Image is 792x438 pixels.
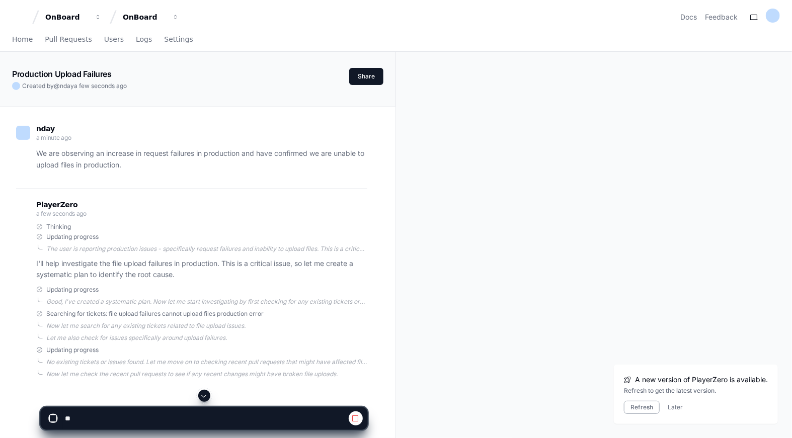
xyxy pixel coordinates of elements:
[136,36,152,42] span: Logs
[12,36,33,42] span: Home
[45,28,92,51] a: Pull Requests
[164,28,193,51] a: Settings
[46,298,367,306] div: Good, I've created a systematic plan. Now let me start investigating by first checking for any ex...
[349,68,383,85] button: Share
[46,358,367,366] div: No existing tickets or issues found. Let me move on to checking recent pull requests that might h...
[635,375,768,385] span: A new version of PlayerZero is available.
[46,334,367,342] div: Let me also check for issues specifically around upload failures.
[46,322,367,330] div: Now let me search for any existing tickets related to file upload issues.
[36,258,367,281] p: I'll help investigate the file upload failures in production. This is a critical issue, so let me...
[668,403,683,411] button: Later
[41,8,106,26] button: OnBoard
[74,82,127,90] span: a few seconds ago
[46,223,71,231] span: Thinking
[60,82,74,90] span: nday
[36,148,367,171] p: We are observing an increase in request failures in production and have confirmed we are unable t...
[46,310,264,318] span: Searching for tickets: file upload failures cannot upload files production error
[45,36,92,42] span: Pull Requests
[36,125,55,133] span: nday
[45,12,89,22] div: OnBoard
[164,36,193,42] span: Settings
[104,36,124,42] span: Users
[680,12,697,22] a: Docs
[46,245,367,253] div: The user is reporting production issues - specifically request failures and inability to upload f...
[12,28,33,51] a: Home
[104,28,124,51] a: Users
[624,387,768,395] div: Refresh to get the latest version.
[46,233,99,241] span: Updating progress
[136,28,152,51] a: Logs
[22,82,127,90] span: Created by
[54,82,60,90] span: @
[123,12,166,22] div: OnBoard
[119,8,183,26] button: OnBoard
[624,401,660,414] button: Refresh
[46,346,99,354] span: Updating progress
[705,12,738,22] button: Feedback
[46,370,367,378] div: Now let me check the recent pull requests to see if any recent changes might have broken file upl...
[46,286,99,294] span: Updating progress
[36,210,87,217] span: a few seconds ago
[36,202,77,208] span: PlayerZero
[36,134,71,141] span: a minute ago
[12,69,112,79] app-text-character-animate: Production Upload Failures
